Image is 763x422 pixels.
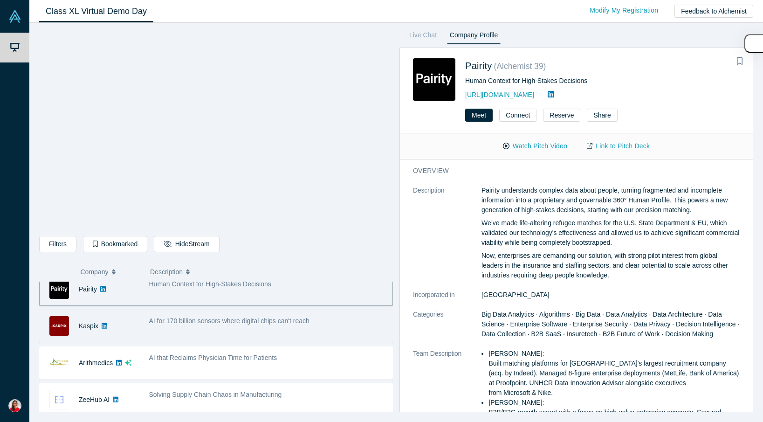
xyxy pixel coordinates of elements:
[413,186,481,290] dt: Description
[481,186,740,215] p: Pairity understands complex data about people, turning fragmented and incomplete information into...
[465,76,740,86] div: Human Context for High-Stakes Decisions
[543,109,580,122] button: Reserve
[413,290,481,310] dt: Incorporated in
[79,359,113,367] a: Arithmedics
[79,322,98,330] a: Kaspix
[733,55,746,68] button: Bookmark
[149,391,282,398] span: Solving Supply Chain Chaos in Manufacturing
[154,236,219,252] button: HideStream
[79,396,110,403] a: ZeeHub AI
[81,262,141,282] button: Company
[447,29,501,44] a: Company Profile
[674,5,753,18] button: Feedback to Alchemist
[79,285,97,293] a: Pairity
[8,399,21,412] img: Vaibhavi Nesarikar's Account
[39,0,153,22] a: Class XL Virtual Demo Day
[49,316,69,336] img: Kaspix's Logo
[150,262,386,282] button: Description
[8,10,21,23] img: Alchemist Vault Logo
[465,91,534,98] a: [URL][DOMAIN_NAME]
[580,2,668,19] a: Modify My Registration
[465,109,493,122] button: Meet
[488,349,740,398] li: [PERSON_NAME]: Built matching platforms for [GEOGRAPHIC_DATA]'s largest recruitment company (acq....
[587,109,617,122] button: Share
[493,138,577,154] button: Watch Pitch Video
[40,30,392,229] iframe: Alchemist Class XL Demo Day: Vault
[49,390,69,409] img: ZeeHub AI's Logo
[406,29,440,44] a: Live Chat
[149,280,271,288] span: Human Context for High-Stakes Decisions
[49,353,69,373] img: Arithmedics's Logo
[413,166,727,176] h3: overview
[481,311,739,338] span: Big Data Analytics · Algorithms · Big Data · Data Analytics · Data Architecture · Data Science · ...
[39,236,76,252] button: Filters
[149,317,309,325] span: AI for 170 billion sensors where digital chips can't reach
[499,109,536,122] button: Connect
[577,138,660,154] a: Link to Pitch Deck
[413,58,455,101] img: Pairity's Logo
[481,290,740,300] dd: [GEOGRAPHIC_DATA]
[465,61,492,71] a: Pairity
[125,360,131,366] svg: dsa ai sparkles
[83,236,147,252] button: Bookmarked
[81,262,109,282] span: Company
[413,310,481,349] dt: Categories
[494,62,546,71] small: ( Alchemist 39 )
[149,354,277,361] span: AI that Reclaims Physician Time for Patients
[481,218,740,248] p: We’ve made life-altering refugee matches for the U.S. State Department & EU, which validated our ...
[150,262,183,282] span: Description
[481,251,740,280] p: Now, enterprises are demanding our solution, with strong pilot interest from global leaders in th...
[49,279,69,299] img: Pairity's Logo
